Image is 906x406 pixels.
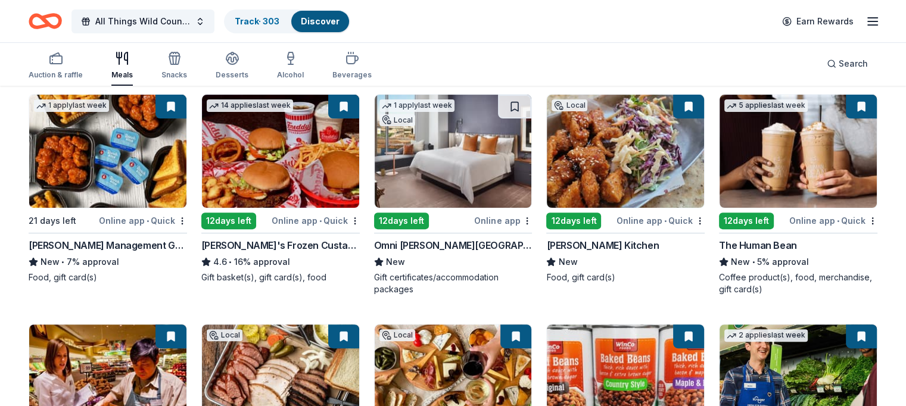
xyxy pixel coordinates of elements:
[29,95,186,208] img: Image for Avants Management Group
[332,70,372,80] div: Beverages
[719,213,774,229] div: 12 days left
[201,94,360,283] a: Image for Freddy's Frozen Custard & Steakburgers14 applieslast week12days leftOnline app•Quick[PE...
[29,214,76,228] div: 21 days left
[558,255,577,269] span: New
[111,70,133,80] div: Meals
[817,52,877,76] button: Search
[99,213,187,228] div: Online app Quick
[719,255,877,269] div: 5% approval
[201,238,360,252] div: [PERSON_NAME]'s Frozen Custard & Steakburgers
[34,99,109,112] div: 1 apply last week
[837,216,839,226] span: •
[719,94,877,295] a: Image for The Human Bean5 applieslast week12days leftOnline app•QuickThe Human BeanNew•5% approva...
[379,99,454,112] div: 1 apply last week
[374,94,533,295] a: Image for Omni Barton Creek Resort & Spa 1 applylast weekLocal12days leftOnline appOmni [PERSON_N...
[375,95,532,208] img: Image for Omni Barton Creek Resort & Spa
[617,213,705,228] div: Online app Quick
[235,16,279,26] a: Track· 303
[111,46,133,86] button: Meals
[332,46,372,86] button: Beverages
[301,16,340,26] a: Discover
[207,99,293,112] div: 14 applies last week
[29,238,187,252] div: [PERSON_NAME] Management Group
[664,216,667,226] span: •
[546,238,659,252] div: [PERSON_NAME] Kitchen
[374,213,429,229] div: 12 days left
[379,329,415,341] div: Local
[731,255,750,269] span: New
[216,70,248,80] div: Desserts
[216,46,248,86] button: Desserts
[546,213,601,229] div: 12 days left
[752,257,755,267] span: •
[224,10,350,33] button: Track· 303Discover
[374,271,533,295] div: Gift certificates/accommodation packages
[213,255,227,269] span: 4.6
[719,271,877,295] div: Coffee product(s), food, merchandise, gift card(s)
[29,46,83,86] button: Auction & raffle
[379,114,415,126] div: Local
[724,99,808,112] div: 5 applies last week
[201,255,360,269] div: 16% approval
[29,70,83,80] div: Auction & raffle
[720,95,877,208] img: Image for The Human Bean
[547,95,704,208] img: Image for Jack Allen's Kitchen
[386,255,405,269] span: New
[277,46,304,86] button: Alcohol
[229,257,232,267] span: •
[546,271,705,283] div: Food, gift card(s)
[724,329,808,342] div: 2 applies last week
[789,213,877,228] div: Online app Quick
[161,70,187,80] div: Snacks
[29,255,187,269] div: 7% approval
[29,94,187,283] a: Image for Avants Management Group1 applylast week21 days leftOnline app•Quick[PERSON_NAME] Manage...
[29,271,187,283] div: Food, gift card(s)
[775,11,861,32] a: Earn Rewards
[839,57,868,71] span: Search
[147,216,149,226] span: •
[61,257,64,267] span: •
[374,238,533,252] div: Omni [PERSON_NAME][GEOGRAPHIC_DATA]
[71,10,214,33] button: All Things Wild Country Brunch
[546,94,705,283] a: Image for Jack Allen's KitchenLocal12days leftOnline app•Quick[PERSON_NAME] KitchenNewFood, gift ...
[272,213,360,228] div: Online app Quick
[319,216,322,226] span: •
[202,95,359,208] img: Image for Freddy's Frozen Custard & Steakburgers
[552,99,587,111] div: Local
[719,238,796,252] div: The Human Bean
[161,46,187,86] button: Snacks
[201,271,360,283] div: Gift basket(s), gift card(s), food
[95,14,191,29] span: All Things Wild Country Brunch
[277,70,304,80] div: Alcohol
[207,329,242,341] div: Local
[41,255,60,269] span: New
[474,213,532,228] div: Online app
[201,213,256,229] div: 12 days left
[29,7,62,35] a: Home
